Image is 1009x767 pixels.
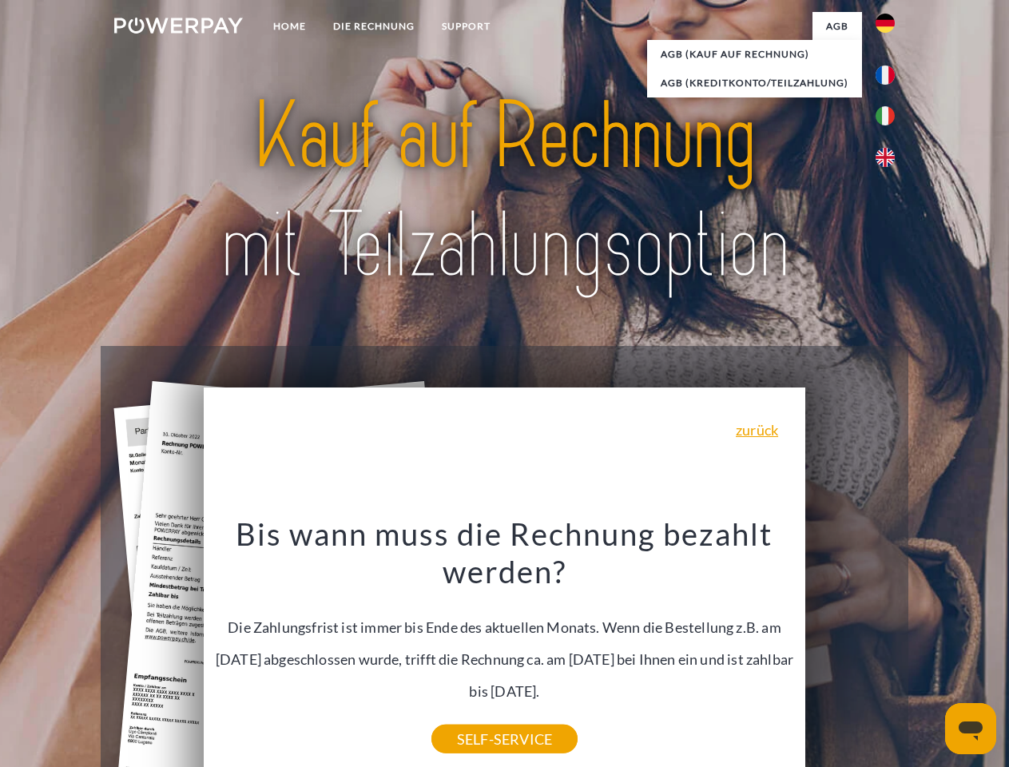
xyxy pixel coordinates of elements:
[876,148,895,167] img: en
[213,515,796,591] h3: Bis wann muss die Rechnung bezahlt werden?
[320,12,428,41] a: DIE RECHNUNG
[153,77,856,306] img: title-powerpay_de.svg
[945,703,996,754] iframe: Schaltfläche zum Öffnen des Messaging-Fensters
[647,69,862,97] a: AGB (Kreditkonto/Teilzahlung)
[812,12,862,41] a: agb
[736,423,778,437] a: zurück
[260,12,320,41] a: Home
[876,66,895,85] img: fr
[213,515,796,739] div: Die Zahlungsfrist ist immer bis Ende des aktuellen Monats. Wenn die Bestellung z.B. am [DATE] abg...
[428,12,504,41] a: SUPPORT
[647,40,862,69] a: AGB (Kauf auf Rechnung)
[114,18,243,34] img: logo-powerpay-white.svg
[876,14,895,33] img: de
[431,725,578,753] a: SELF-SERVICE
[876,106,895,125] img: it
